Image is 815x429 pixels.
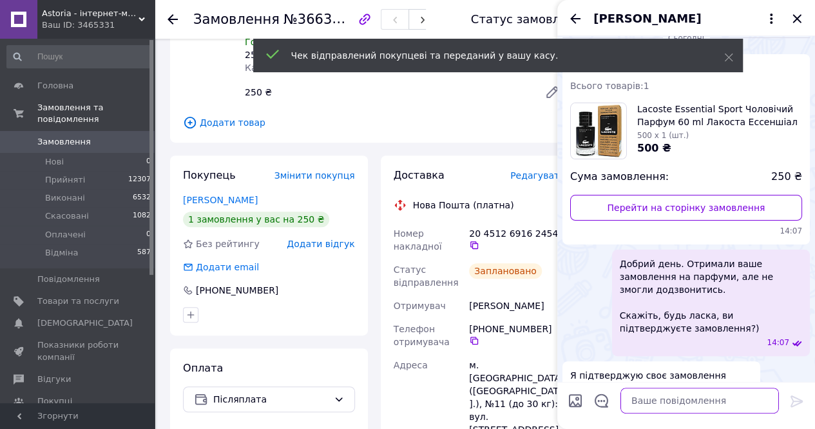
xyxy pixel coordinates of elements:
div: [PERSON_NAME] [466,294,568,317]
div: Статус замовлення [471,13,590,26]
span: 0 [146,229,151,241]
a: Перейти на сторінку замовлення [570,195,802,221]
button: Відкрити шаблони відповідей [593,392,610,409]
button: Закрити [789,11,805,26]
span: Статус відправлення [394,264,459,288]
div: Додати email [182,261,260,274]
span: 0 [146,156,151,168]
img: 3951976444_w100_h100_lacoste-essential-sport.jpg [573,103,624,159]
span: Номер накладної [394,228,442,252]
span: Доставка [394,169,445,181]
span: Показники роботи компанії [37,339,119,363]
span: Покупці [37,395,72,407]
span: Готово до відправки [245,37,343,47]
div: Ваш ID: 3465331 [42,19,155,31]
span: 12307 [128,174,151,186]
span: Отримувач [394,301,446,311]
div: Нова Пошта (платна) [410,199,517,212]
span: Телефон отримувача [394,324,450,347]
div: 12.10.2025 [562,31,810,44]
span: Сума замовлення: [570,170,669,185]
input: Пошук [6,45,152,68]
span: Без рейтингу [196,239,260,249]
span: №366300148 [283,11,375,27]
div: 1 замовлення у вас на 250 ₴ [183,212,329,227]
span: Скасовані [45,210,89,222]
span: Відгуки [37,374,71,385]
span: Добрий день. Отримали ваше замовлення на парфуми, але не змогли додзвонитись. Скажіть, будь ласка... [620,257,802,335]
span: Astoria - інтернет-магазин косметики та парфумерії [42,8,139,19]
div: Додати email [195,261,260,274]
div: Заплановано [469,263,542,279]
span: Замовлення [37,136,91,148]
div: 250 ₴ [240,83,534,101]
span: 250 ₴ [245,50,272,60]
span: Післяплата [213,392,329,406]
span: Каталог ProSale: 39.88 ₴ [245,63,361,73]
div: [PHONE_NUMBER] [195,284,280,297]
span: [PERSON_NAME] [593,10,701,27]
span: 14:07 12.10.2025 [570,226,802,237]
button: Назад [568,11,583,26]
span: 1082 [133,210,151,222]
a: Редагувати [539,79,565,105]
span: 6532 [133,192,151,204]
span: 250 ₴ [771,170,802,185]
span: Відміна [45,247,78,259]
span: Додати товар [183,115,565,130]
div: 20 4512 6916 2454 [469,227,565,250]
span: Редагувати [510,170,565,181]
button: [PERSON_NAME] [593,10,779,27]
a: [PERSON_NAME] [183,195,258,205]
span: Замовлення та повідомлення [37,102,155,125]
span: Замовлення [193,12,280,27]
span: Прийняті [45,174,85,186]
span: Оплачені [45,229,86,241]
div: Повернутися назад [168,13,178,26]
span: 14:07 12.10.2025 [767,337,789,348]
div: [PHONE_NUMBER] [469,323,565,346]
span: 500 ₴ [637,142,671,154]
span: Головна [37,80,73,92]
span: [DEMOGRAPHIC_DATA] [37,317,133,329]
span: Я підтверджую своє замовлення [570,369,726,382]
span: Додати відгук [287,239,354,249]
span: Всього товарів: 1 [570,81,649,91]
span: Товари та послуги [37,295,119,307]
span: Покупець [183,169,236,181]
div: Чек відправлений покупцеві та переданий у вашу касу. [291,49,692,62]
span: Оплата [183,362,223,374]
span: 500 x 1 (шт.) [637,131,689,140]
span: Виконані [45,192,85,204]
span: Lacoste Essential Sport Чоловічий Парфум 60 ml Лакоста Ессеншіал Спорт чоловічий парфуми Духи чол... [637,103,802,128]
span: Адреса [394,360,428,370]
span: Нові [45,156,64,168]
span: Повідомлення [37,274,100,285]
span: 587 [137,247,151,259]
span: Змінити покупця [274,170,355,181]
